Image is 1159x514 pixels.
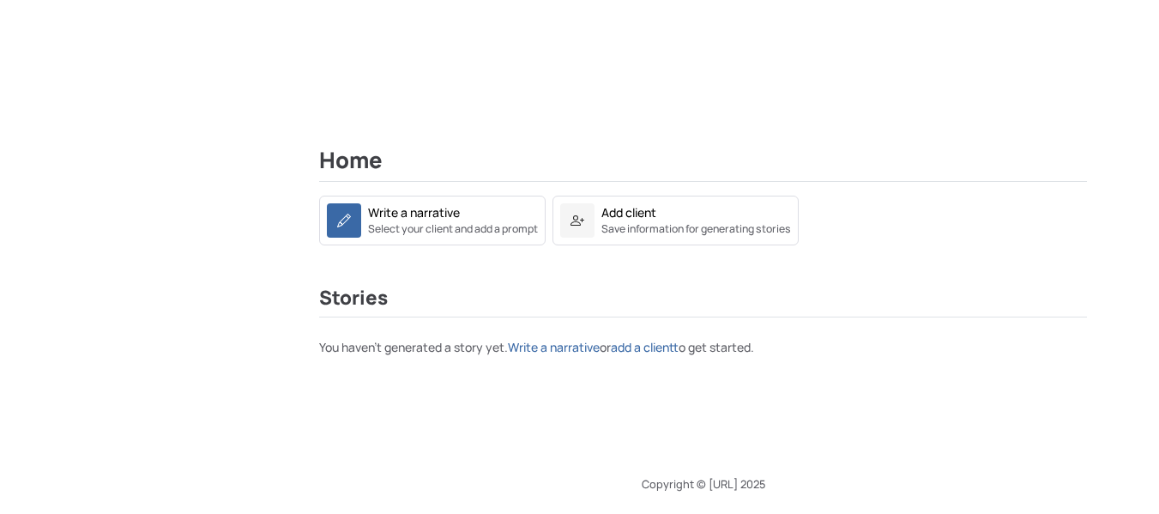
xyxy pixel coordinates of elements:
[611,339,679,355] a: add a client
[368,203,460,221] div: Write a narrative
[508,339,600,355] a: Write a narrative
[319,196,546,245] a: Write a narrativeSelect your client and add a prompt
[601,221,791,237] small: Save information for generating stories
[642,476,765,492] span: Copyright © [URL] 2025
[368,221,538,237] small: Select your client and add a prompt
[552,196,799,245] a: Add clientSave information for generating stories
[319,287,1087,317] h3: Stories
[319,210,546,227] a: Write a narrativeSelect your client and add a prompt
[319,148,1087,182] h2: Home
[552,210,799,227] a: Add clientSave information for generating stories
[319,338,1087,356] p: You haven't generated a story yet. or to get started.
[601,203,656,221] div: Add client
